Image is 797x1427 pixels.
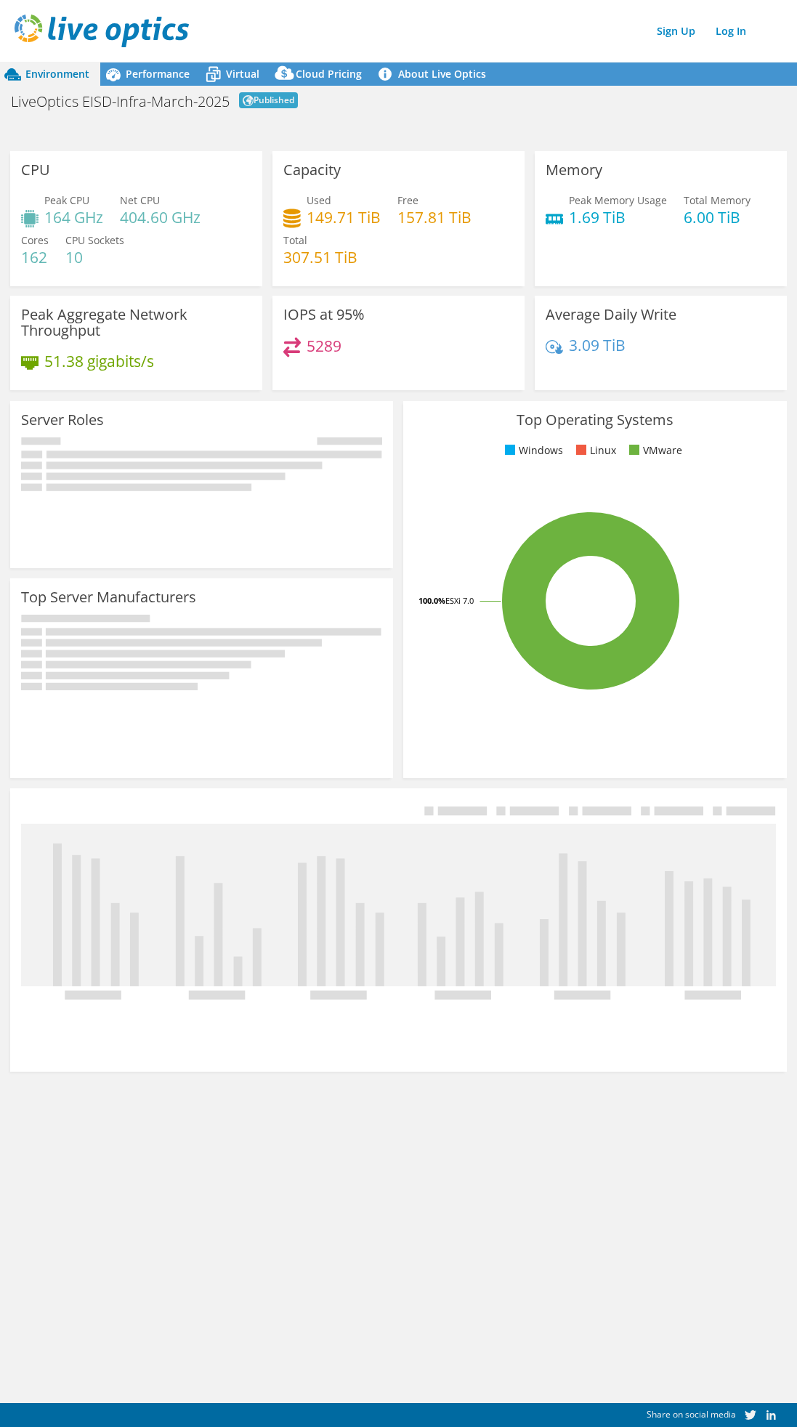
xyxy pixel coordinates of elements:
h1: LiveOptics EISD-Infra-March-2025 [11,94,230,109]
a: About Live Optics [373,62,497,86]
h3: IOPS at 95% [283,307,365,323]
span: Free [397,193,418,207]
h3: Capacity [283,162,341,178]
span: Environment [25,67,89,81]
h3: Top Operating Systems [414,412,775,428]
h3: Server Roles [21,412,104,428]
a: Log In [708,20,753,41]
h3: Peak Aggregate Network Throughput [21,307,251,339]
span: Share on social media [647,1408,736,1420]
span: Virtual [226,67,259,81]
h4: 6.00 TiB [684,209,751,225]
span: Peak CPU [44,193,89,207]
h4: 157.81 TiB [397,209,472,225]
h3: Memory [546,162,602,178]
li: VMware [626,442,682,458]
tspan: ESXi 7.0 [445,595,474,606]
span: Used [307,193,331,207]
img: live_optics_svg.svg [15,15,189,47]
span: Performance [126,67,190,81]
h4: 3.09 TiB [569,337,626,353]
span: CPU Sockets [65,233,124,247]
span: Cores [21,233,49,247]
span: Peak Memory Usage [569,193,667,207]
span: Total Memory [684,193,751,207]
h4: 164 GHz [44,209,103,225]
span: Cloud Pricing [296,67,362,81]
h4: 162 [21,249,49,265]
span: Published [239,92,298,108]
li: Linux [573,442,616,458]
h4: 307.51 TiB [283,249,357,265]
h3: CPU [21,162,50,178]
tspan: 100.0% [418,595,445,606]
span: Net CPU [120,193,160,207]
h4: 149.71 TiB [307,209,381,225]
h4: 10 [65,249,124,265]
h3: Top Server Manufacturers [21,589,196,605]
h4: 5289 [307,338,341,354]
h4: 51.38 gigabits/s [44,353,154,369]
h4: 1.69 TiB [569,209,667,225]
span: Total [283,233,307,247]
h3: Average Daily Write [546,307,676,323]
h4: 404.60 GHz [120,209,201,225]
a: Sign Up [650,20,703,41]
li: Windows [501,442,563,458]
